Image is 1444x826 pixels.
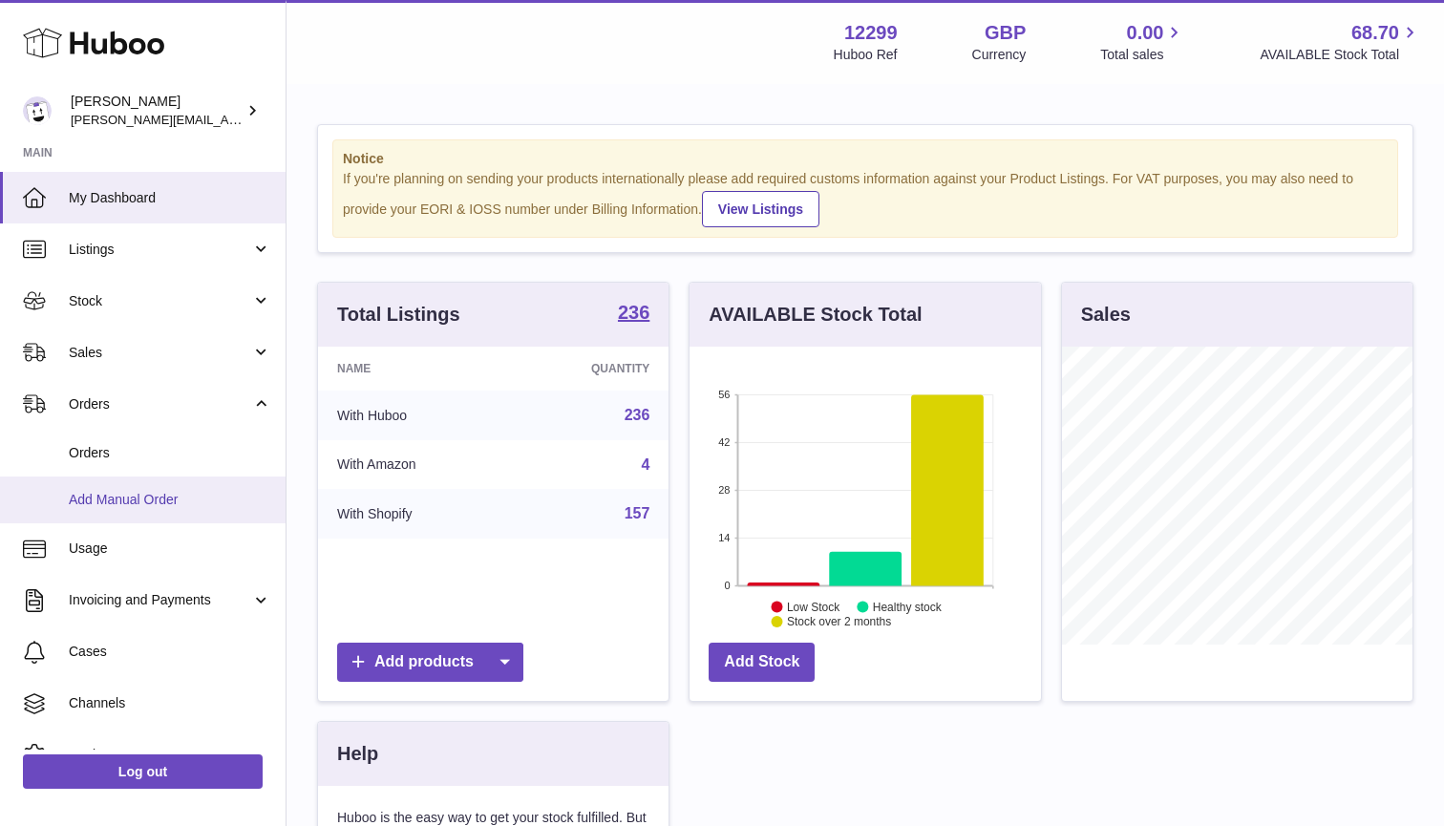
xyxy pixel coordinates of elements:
td: With Huboo [318,391,510,440]
strong: Notice [343,150,1388,168]
a: 0.00 Total sales [1100,20,1185,64]
text: 14 [719,532,731,543]
span: Add Manual Order [69,491,271,509]
span: Usage [69,540,271,558]
strong: GBP [985,20,1026,46]
span: Settings [69,746,271,764]
text: 0 [725,580,731,591]
text: 56 [719,389,731,400]
th: Quantity [510,347,669,391]
th: Name [318,347,510,391]
span: My Dashboard [69,189,271,207]
span: 68.70 [1351,20,1399,46]
a: Add Stock [709,643,815,682]
a: 236 [625,407,650,423]
strong: 12299 [844,20,898,46]
text: Low Stock [787,600,840,613]
div: If you're planning on sending your products internationally please add required customs informati... [343,170,1388,227]
strong: 236 [618,303,649,322]
h3: Sales [1081,302,1131,328]
span: Sales [69,344,251,362]
a: View Listings [702,191,819,227]
span: Cases [69,643,271,661]
span: Orders [69,395,251,413]
span: Stock [69,292,251,310]
img: anthony@happyfeetplaymats.co.uk [23,96,52,125]
text: Stock over 2 months [787,615,891,628]
td: With Shopify [318,489,510,539]
div: Huboo Ref [834,46,898,64]
a: 236 [618,303,649,326]
span: Orders [69,444,271,462]
span: Invoicing and Payments [69,591,251,609]
div: Currency [972,46,1027,64]
span: 0.00 [1127,20,1164,46]
div: [PERSON_NAME] [71,93,243,129]
a: 68.70 AVAILABLE Stock Total [1260,20,1421,64]
h3: Total Listings [337,302,460,328]
span: [PERSON_NAME][EMAIL_ADDRESS][DOMAIN_NAME] [71,112,383,127]
text: 28 [719,484,731,496]
h3: AVAILABLE Stock Total [709,302,922,328]
span: Total sales [1100,46,1185,64]
a: Add products [337,643,523,682]
h3: Help [337,741,378,767]
a: 157 [625,505,650,521]
text: 42 [719,436,731,448]
td: With Amazon [318,440,510,490]
span: Listings [69,241,251,259]
span: Channels [69,694,271,712]
a: Log out [23,754,263,789]
text: Healthy stock [873,600,943,613]
span: AVAILABLE Stock Total [1260,46,1421,64]
a: 4 [641,456,649,473]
